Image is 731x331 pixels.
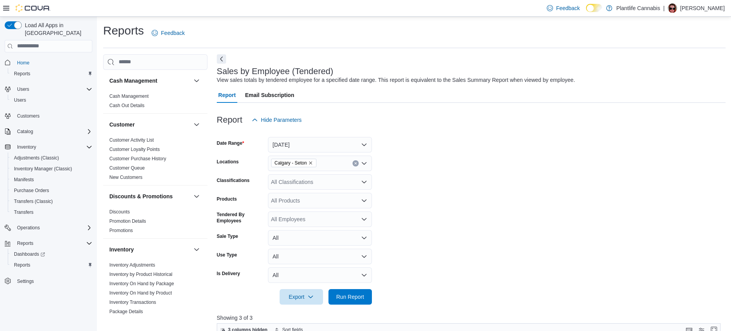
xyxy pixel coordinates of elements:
a: Customers [14,111,43,121]
button: Cash Management [192,76,201,85]
a: Inventory by Product Historical [109,272,173,277]
span: Feedback [161,29,185,37]
a: Customer Activity List [109,137,154,143]
h3: Cash Management [109,77,157,85]
span: Hide Parameters [261,116,302,124]
a: Inventory Manager (Classic) [11,164,75,173]
span: Manifests [14,177,34,183]
a: Inventory On Hand by Product [109,290,172,296]
a: Customer Queue [109,165,145,171]
button: Inventory [2,142,95,153]
button: Remove Calgary - Seton from selection in this group [308,161,313,165]
a: Cash Management [109,94,149,99]
a: Customer Loyalty Points [109,147,160,152]
h3: Sales by Employee (Tendered) [217,67,334,76]
a: Home [14,58,33,68]
a: Promotions [109,228,133,233]
span: Adjustments (Classic) [14,155,59,161]
label: Products [217,196,237,202]
span: Reports [11,69,92,78]
button: Reports [8,68,95,79]
a: Inventory Transactions [109,300,156,305]
button: Run Report [328,289,372,305]
label: Is Delivery [217,270,240,277]
span: Export [284,289,318,305]
button: Operations [2,222,95,233]
label: Use Type [217,252,237,258]
label: Date Range [217,140,244,146]
span: Report [218,87,236,103]
a: Reports [11,260,33,270]
button: Clear input [353,160,359,166]
button: Inventory [14,142,39,152]
button: Operations [14,223,43,232]
button: Reports [8,260,95,270]
button: Cash Management [109,77,190,85]
p: Showing 3 of 3 [217,314,726,322]
span: Run Report [336,293,364,301]
span: Inventory Manager (Classic) [14,166,72,172]
label: Sale Type [217,233,238,239]
span: Adjustments (Classic) [11,153,92,163]
button: Users [8,95,95,106]
span: Transfers (Classic) [14,198,53,204]
a: Manifests [11,175,37,184]
a: Settings [14,277,37,286]
span: Reports [11,260,92,270]
span: Customer Purchase History [109,156,166,162]
span: Inventory by Product Historical [109,271,173,277]
span: Discounts [109,209,130,215]
span: Reports [17,240,33,246]
label: Locations [217,159,239,165]
a: Reports [11,69,33,78]
button: Customer [109,121,190,128]
button: Adjustments (Classic) [8,153,95,163]
label: Tendered By Employees [217,211,265,224]
span: Transfers [11,208,92,217]
span: Email Subscription [245,87,294,103]
div: Sasha Iemelianenko [668,3,677,13]
div: Discounts & Promotions [103,207,207,238]
button: Inventory [109,246,190,253]
img: Cova [16,4,50,12]
span: Customers [17,113,40,119]
a: Transfers [11,208,36,217]
span: Settings [17,278,34,284]
a: Customer Purchase History [109,156,166,161]
label: Classifications [217,177,250,184]
button: All [268,249,372,264]
span: Home [14,58,92,68]
button: Open list of options [361,160,367,166]
button: Next [217,54,226,64]
button: Customer [192,120,201,129]
div: Cash Management [103,92,207,113]
button: Catalog [14,127,36,136]
span: Inventory [14,142,92,152]
span: Home [17,60,29,66]
span: Operations [14,223,92,232]
button: Discounts & Promotions [192,192,201,201]
span: New Customers [109,174,142,180]
button: Purchase Orders [8,185,95,196]
span: Transfers [14,209,33,215]
button: All [268,230,372,246]
a: Feedback [149,25,188,41]
button: Home [2,57,95,68]
span: Operations [17,225,40,231]
button: Transfers [8,207,95,218]
button: All [268,267,372,283]
span: Inventory Transactions [109,299,156,305]
p: | [663,3,665,13]
a: Users [11,95,29,105]
button: Users [14,85,32,94]
button: Export [280,289,323,305]
button: Users [2,84,95,95]
span: Reports [14,262,30,268]
button: Catalog [2,126,95,137]
button: Transfers (Classic) [8,196,95,207]
a: Inventory Adjustments [109,262,155,268]
button: Open list of options [361,216,367,222]
nav: Complex example [5,54,92,307]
